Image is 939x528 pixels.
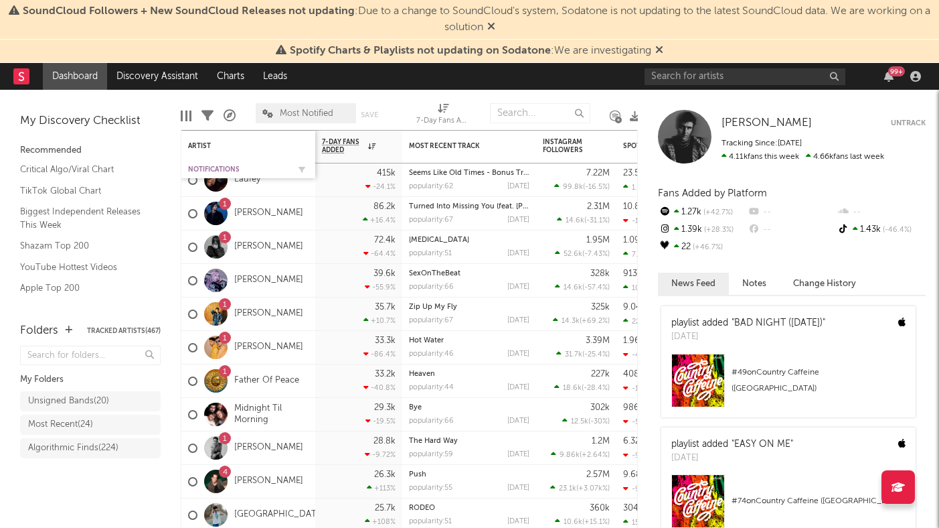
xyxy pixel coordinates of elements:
div: -50.2k [623,417,654,426]
a: [PERSON_NAME] [234,208,303,219]
span: +15.1 % [584,519,608,526]
div: popularity: 59 [409,451,453,458]
a: Shazam Top 200 [20,239,147,253]
div: popularity: 44 [409,384,454,391]
a: Biggest Independent Releases This Week [20,204,147,232]
div: 103k [623,283,648,292]
div: Seems Like Old Times - Bonus Track [409,170,529,177]
a: TikTok Global Chart [20,184,147,198]
span: 52.6k [564,251,582,258]
div: Filters [201,96,214,135]
div: 1.27k [658,204,747,221]
div: popularity: 51 [409,250,452,257]
div: [DATE] [507,250,529,257]
div: 9.04M [623,303,649,312]
a: "EASY ON ME" [732,440,793,449]
div: 2.57M [586,470,610,479]
a: "BAD NIGHT ([DATE])" [732,318,825,328]
span: -7.43 % [584,251,608,258]
div: -- [747,221,836,239]
div: Notifications [188,166,288,174]
div: 360k [590,504,610,513]
button: Notes [729,273,780,295]
div: 35.7k [375,303,396,312]
div: 913k [623,269,642,278]
div: 2.31M [587,202,610,211]
span: +28.3 % [702,226,734,234]
span: +42.7 % [701,209,733,216]
div: -46.9k [623,350,655,359]
div: 7-Day Fans Added (7-Day Fans Added) [416,113,470,129]
span: Tracking Since: [DATE] [721,139,802,147]
div: ( ) [554,182,610,191]
a: Father Of Peace [234,375,299,387]
a: [PERSON_NAME] [234,476,303,487]
div: 86.2k [373,202,396,211]
div: popularity: 51 [409,518,452,525]
a: Turned Into Missing You (feat. [PERSON_NAME]) [409,203,576,210]
div: +16.4 % [363,216,396,224]
div: Bye [409,404,529,411]
a: RODEO [409,505,435,512]
button: Change History [780,273,869,295]
a: [PERSON_NAME] [234,342,303,353]
span: 14.3k [562,318,580,325]
div: playlist added [671,316,825,330]
div: 415k [377,169,396,178]
div: +108 % [365,517,396,526]
div: [DATE] [507,451,529,458]
span: 14.6k [564,284,582,291]
span: +46.7 % [691,244,723,251]
div: playlist added [671,438,793,452]
button: Untrack [891,117,926,130]
div: 325k [591,303,610,312]
div: 224k [623,317,649,326]
a: [PERSON_NAME] [721,117,812,130]
a: Bye [409,404,422,411]
div: +10.7 % [363,316,396,325]
span: Dismiss [487,22,495,33]
div: 7.45k [623,250,651,259]
a: [PERSON_NAME] [234,241,303,253]
div: popularity: 46 [409,350,454,358]
a: [PERSON_NAME] [234,308,303,320]
div: -24.1 % [365,182,396,191]
div: 39.6k [373,269,396,278]
div: popularity: 55 [409,484,452,492]
div: [DATE] [507,484,529,492]
span: -30 % [590,418,608,425]
div: 328k [590,269,610,278]
div: 7-Day Fans Added (7-Day Fans Added) [416,96,470,135]
div: # 74 on Country Caffeine ([GEOGRAPHIC_DATA]) [732,493,906,509]
span: +69.2 % [582,318,608,325]
span: -46.4 % [881,226,912,234]
div: SexOnTheBeat [409,270,529,277]
button: News Feed [658,273,729,295]
div: -- [837,204,926,221]
span: 10.6k [564,519,582,526]
div: -18.3k [623,216,653,225]
div: 28.8k [373,437,396,446]
div: Hot Water [409,337,529,344]
span: Dismiss [655,46,663,56]
div: Unsigned Bands ( 20 ) [28,393,109,409]
div: Most Recent ( 24 ) [28,417,93,433]
div: 26.3k [374,470,396,479]
div: popularity: 66 [409,417,454,425]
span: 18.6k [563,385,582,392]
div: [DATE] [671,330,825,344]
div: 1.96M [623,336,647,345]
div: 304k [623,504,643,513]
a: YouTube Hottest Videos [20,260,147,275]
span: -31.1 % [586,217,608,224]
span: -57.4 % [584,284,608,291]
div: Turned Into Missing You (feat. Avery Anna) [409,203,529,210]
span: -25.4 % [584,351,608,358]
div: popularity: 67 [409,216,453,224]
a: Heaven [409,371,435,378]
span: 9.86k [560,452,580,459]
div: 227k [591,370,610,379]
span: -16.5 % [585,184,608,191]
div: [DATE] [507,317,529,324]
div: RODEO [409,505,529,512]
